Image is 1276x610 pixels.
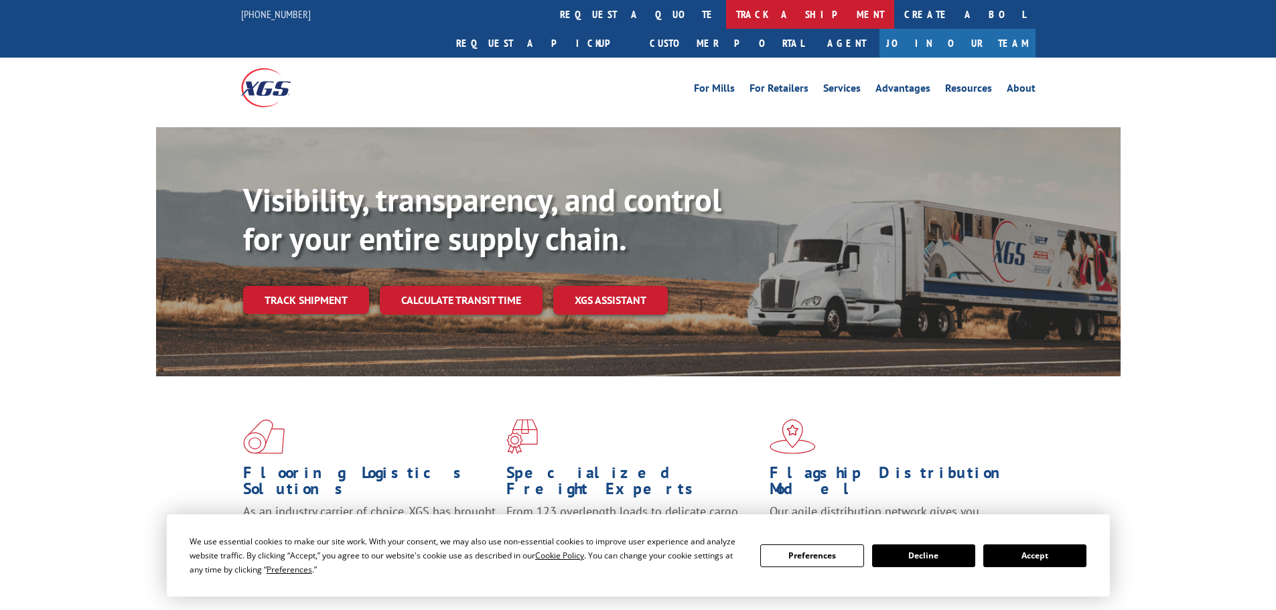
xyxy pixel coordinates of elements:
div: Cookie Consent Prompt [167,514,1110,597]
a: XGS ASSISTANT [553,286,668,315]
a: About [1007,83,1036,98]
a: Request a pickup [446,29,640,58]
h1: Specialized Freight Experts [506,465,760,504]
h1: Flagship Distribution Model [770,465,1023,504]
span: Cookie Policy [535,550,584,561]
div: We use essential cookies to make our site work. With your consent, we may also use non-essential ... [190,534,744,577]
button: Accept [983,544,1086,567]
button: Preferences [760,544,863,567]
img: xgs-icon-focused-on-flooring-red [506,419,538,454]
span: Our agile distribution network gives you nationwide inventory management on demand. [770,504,1016,535]
a: [PHONE_NUMBER] [241,7,311,21]
a: For Mills [694,83,735,98]
a: Track shipment [243,286,369,314]
a: Calculate transit time [380,286,543,315]
h1: Flooring Logistics Solutions [243,465,496,504]
button: Decline [872,544,975,567]
span: Preferences [267,564,312,575]
span: As an industry carrier of choice, XGS has brought innovation and dedication to flooring logistics... [243,504,496,551]
a: Resources [945,83,992,98]
b: Visibility, transparency, and control for your entire supply chain. [243,179,721,259]
a: Advantages [875,83,930,98]
a: Join Our Team [879,29,1036,58]
img: xgs-icon-flagship-distribution-model-red [770,419,816,454]
a: For Retailers [750,83,808,98]
img: xgs-icon-total-supply-chain-intelligence-red [243,419,285,454]
a: Customer Portal [640,29,814,58]
a: Services [823,83,861,98]
p: From 123 overlength loads to delicate cargo, our experienced staff knows the best way to move you... [506,504,760,563]
a: Agent [814,29,879,58]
